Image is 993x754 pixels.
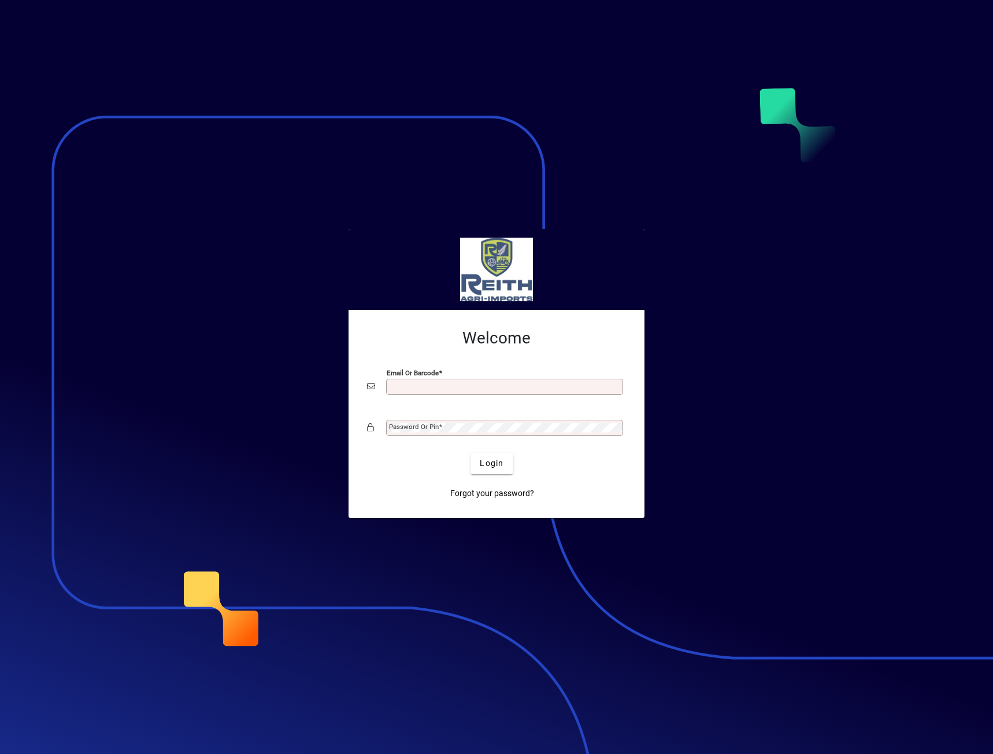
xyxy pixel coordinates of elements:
h2: Welcome [367,328,626,348]
span: Forgot your password? [450,487,534,500]
span: Login [480,457,503,470]
a: Forgot your password? [446,483,539,504]
mat-label: Email or Barcode [387,368,439,376]
mat-label: Password or Pin [389,423,439,431]
button: Login [470,453,513,474]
